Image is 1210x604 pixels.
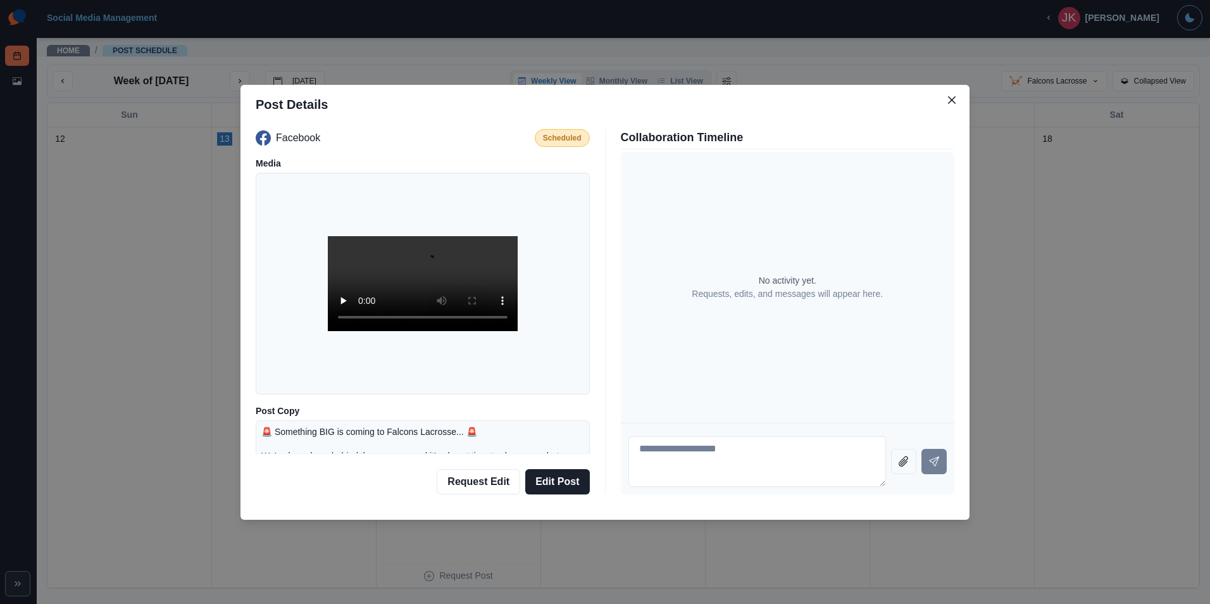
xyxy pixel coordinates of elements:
p: No activity yet. [759,274,816,287]
button: Send message [921,449,947,474]
p: Media [256,157,590,170]
p: Requests, edits, and messages will appear here. [692,287,883,301]
p: Facebook [276,130,320,146]
button: Close [942,90,962,110]
header: Post Details [240,85,970,124]
button: Attach file [891,449,916,474]
button: Edit Post [525,469,589,494]
button: Request Edit [437,469,520,494]
p: Post Copy [256,405,590,418]
p: Collaboration Timeline [621,129,955,146]
p: Scheduled [543,132,582,144]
